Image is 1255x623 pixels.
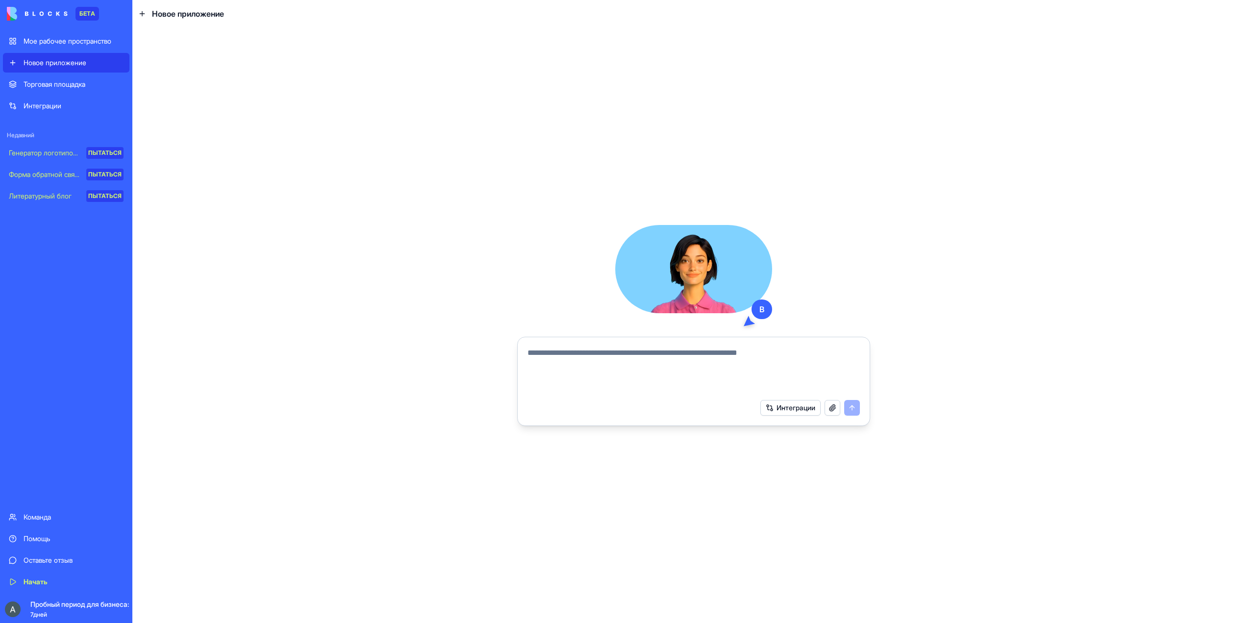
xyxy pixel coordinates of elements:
[24,58,86,67] font: Новое приложение
[88,149,122,156] font: ПЫТАТЬСЯ
[88,192,122,199] font: ПЫТАТЬСЯ
[3,529,129,548] a: Помощь
[79,10,95,17] font: БЕТА
[9,170,82,178] font: Форма обратной связи
[5,601,21,617] img: ACg8ocJK2c4Qu0RYd0tF1XtDrqzMq1-fZyyxzQo_k6-NedFkp-wtWA=s96-c
[7,131,34,139] font: Недавний
[3,550,129,570] a: Оставьте отзыв
[7,7,68,21] img: логотип
[759,304,764,314] font: В
[33,611,47,618] font: дней
[3,53,129,73] a: Новое приложение
[24,556,73,564] font: Оставьте отзыв
[3,186,129,206] a: Литературный блогПЫТАТЬСЯ
[3,507,129,527] a: Команда
[88,171,122,178] font: ПЫТАТЬСЯ
[3,96,129,116] a: Интеграции
[3,143,129,163] a: Генератор логотипов на основе ИИПЫТАТЬСЯ
[24,101,61,110] font: Интеграции
[3,31,129,51] a: Мое рабочее пространство
[30,600,161,608] font: Пробный период для бизнеса: осталось
[760,400,821,416] button: Интеграции
[24,534,50,543] font: Помощь
[9,192,72,200] font: Литературный блог
[777,403,815,412] font: Интеграции
[7,7,99,21] a: БЕТА
[9,149,122,157] font: Генератор логотипов на основе ИИ
[24,577,48,586] font: Начать
[3,75,129,94] a: Торговая площадка
[30,611,33,618] font: 7
[24,80,85,88] font: Торговая площадка
[3,165,129,184] a: Форма обратной связиПЫТАТЬСЯ
[24,37,111,45] font: Мое рабочее пространство
[152,9,224,19] font: Новое приложение
[24,513,51,521] font: Команда
[3,572,129,592] a: Начать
